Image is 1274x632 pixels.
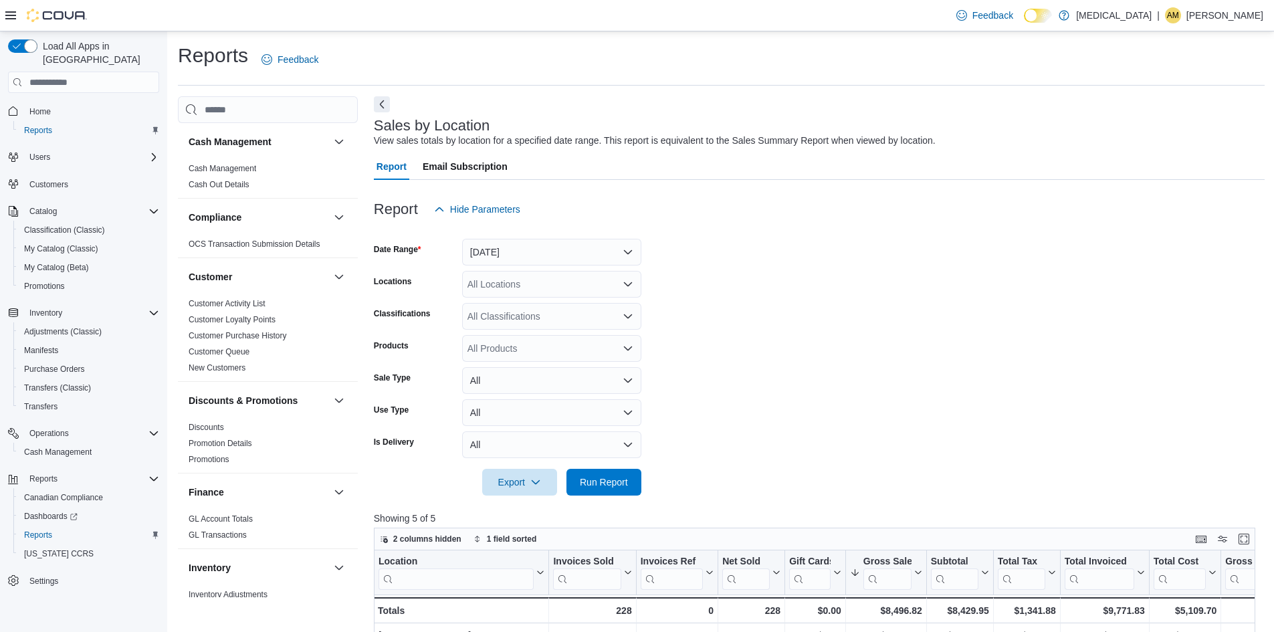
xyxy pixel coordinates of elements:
[374,96,390,112] button: Next
[29,473,58,484] span: Reports
[24,281,65,292] span: Promotions
[19,241,159,257] span: My Catalog (Classic)
[178,42,248,69] h1: Reports
[24,492,103,503] span: Canadian Compliance
[1154,556,1206,590] div: Total Cost
[487,534,537,544] span: 1 field sorted
[29,206,57,217] span: Catalog
[256,46,324,73] a: Feedback
[19,122,58,138] a: Reports
[13,526,165,544] button: Reports
[640,556,702,568] div: Invoices Ref
[24,125,52,136] span: Reports
[998,556,1045,568] div: Total Tax
[722,556,770,568] div: Net Sold
[789,603,841,619] div: $0.00
[482,469,557,496] button: Export
[972,9,1013,22] span: Feedback
[393,534,461,544] span: 2 columns hidden
[1154,556,1216,590] button: Total Cost
[1157,7,1160,23] p: |
[850,603,922,619] div: $8,496.82
[24,345,58,356] span: Manifests
[278,53,318,66] span: Feedback
[375,531,467,547] button: 2 columns hidden
[19,361,90,377] a: Purchase Orders
[24,383,91,393] span: Transfers (Classic)
[553,603,631,619] div: 228
[189,455,229,464] a: Promotions
[189,163,256,174] span: Cash Management
[29,179,68,190] span: Customers
[189,589,268,600] span: Inventory Adjustments
[374,308,431,319] label: Classifications
[29,152,50,163] span: Users
[19,399,159,415] span: Transfers
[24,177,74,193] a: Customers
[19,361,159,377] span: Purchase Orders
[331,393,347,409] button: Discounts & Promotions
[553,556,621,568] div: Invoices Sold
[19,490,159,506] span: Canadian Compliance
[1186,7,1263,23] p: [PERSON_NAME]
[13,360,165,379] button: Purchase Orders
[13,221,165,239] button: Classification (Classic)
[3,469,165,488] button: Reports
[490,469,549,496] span: Export
[1065,556,1134,568] div: Total Invoiced
[1154,556,1206,568] div: Total Cost
[331,134,347,150] button: Cash Management
[37,39,159,66] span: Load All Apps in [GEOGRAPHIC_DATA]
[189,330,287,341] span: Customer Purchase History
[19,222,110,238] a: Classification (Classic)
[374,373,411,383] label: Sale Type
[189,239,320,249] span: OCS Transaction Submission Details
[8,96,159,625] nav: Complex example
[462,367,641,394] button: All
[24,305,159,321] span: Inventory
[19,324,107,340] a: Adjustments (Classic)
[331,269,347,285] button: Customer
[19,380,159,396] span: Transfers (Classic)
[1236,531,1252,547] button: Enter fullscreen
[13,507,165,526] a: Dashboards
[189,590,268,599] a: Inventory Adjustments
[1065,603,1145,619] div: $9,771.83
[379,556,544,590] button: Location
[19,278,159,294] span: Promotions
[640,603,713,619] div: 0
[24,326,102,337] span: Adjustments (Classic)
[722,603,780,619] div: 228
[3,202,165,221] button: Catalog
[189,561,328,574] button: Inventory
[3,175,165,194] button: Customers
[19,490,108,506] a: Canadian Compliance
[24,203,159,219] span: Catalog
[189,239,320,249] a: OCS Transaction Submission Details
[377,153,407,180] span: Report
[189,211,241,224] h3: Compliance
[189,530,247,540] span: GL Transactions
[1076,7,1152,23] p: [MEDICAL_DATA]
[189,211,328,224] button: Compliance
[178,296,358,381] div: Customer
[1024,9,1052,23] input: Dark Mode
[24,548,94,559] span: [US_STATE] CCRS
[178,236,358,257] div: Compliance
[3,304,165,322] button: Inventory
[19,444,97,460] a: Cash Management
[189,331,287,340] a: Customer Purchase History
[13,379,165,397] button: Transfers (Classic)
[27,9,87,22] img: Cova
[623,343,633,354] button: Open list of options
[462,239,641,266] button: [DATE]
[24,305,68,321] button: Inventory
[189,561,231,574] h3: Inventory
[19,259,94,276] a: My Catalog (Beta)
[931,603,989,619] div: $8,429.95
[24,425,74,441] button: Operations
[189,270,232,284] h3: Customer
[189,438,252,449] span: Promotion Details
[951,2,1019,29] a: Feedback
